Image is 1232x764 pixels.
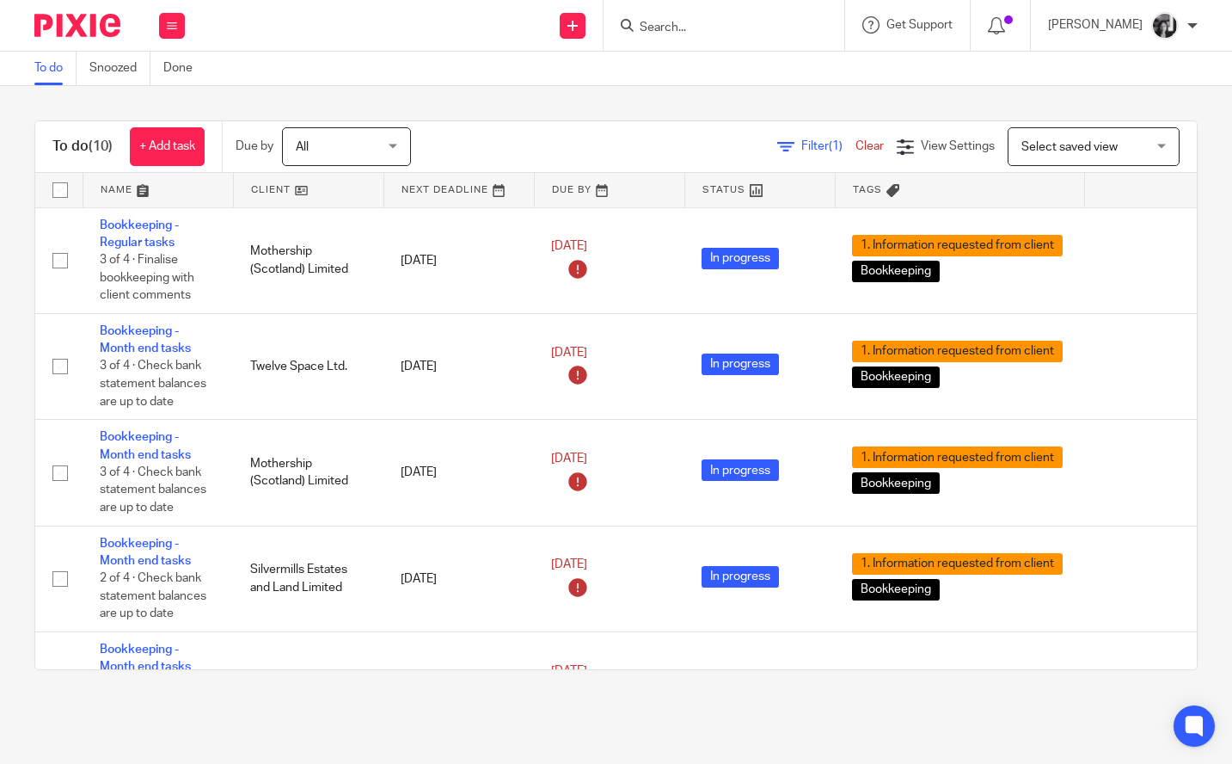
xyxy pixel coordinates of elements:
[130,127,205,166] a: + Add task
[921,140,995,152] span: View Settings
[383,207,534,313] td: [DATE]
[551,241,587,253] span: [DATE]
[383,313,534,419] td: [DATE]
[236,138,273,155] p: Due by
[551,453,587,465] span: [DATE]
[702,248,779,269] span: In progress
[100,325,191,354] a: Bookkeeping - Month end tasks
[551,665,587,677] span: [DATE]
[702,354,779,375] span: In progress
[853,185,882,194] span: Tags
[100,572,206,619] span: 2 of 4 · Check bank statement balances are up to date
[383,526,534,632] td: [DATE]
[702,459,779,481] span: In progress
[100,466,206,514] span: 3 of 4 · Check bank statement balances are up to date
[852,367,940,388] span: Bookkeeping
[296,141,309,153] span: All
[89,52,150,85] a: Snoozed
[233,632,383,737] td: Neptune Marine Services Ltd
[52,138,113,156] h1: To do
[852,579,940,601] span: Bookkeeping
[855,140,884,152] a: Clear
[34,14,120,37] img: Pixie
[852,553,1063,575] span: 1. Information requested from client
[829,140,843,152] span: (1)
[233,207,383,313] td: Mothership (Scotland) Limited
[638,21,793,36] input: Search
[852,261,940,282] span: Bookkeeping
[1048,16,1143,34] p: [PERSON_NAME]
[233,420,383,526] td: Mothership (Scotland) Limited
[1021,141,1118,153] span: Select saved view
[233,313,383,419] td: Twelve Space Ltd.
[852,447,1063,468] span: 1. Information requested from client
[551,559,587,571] span: [DATE]
[100,644,191,673] a: Bookkeeping - Month end tasks
[100,360,206,408] span: 3 of 4 · Check bank statement balances are up to date
[852,235,1063,256] span: 1. Information requested from client
[100,538,191,567] a: Bookkeeping - Month end tasks
[1151,12,1179,40] img: IMG_7103.jpg
[383,420,534,526] td: [DATE]
[886,19,953,31] span: Get Support
[852,472,940,494] span: Bookkeeping
[852,341,1063,362] span: 1. Information requested from client
[702,566,779,588] span: In progress
[163,52,205,85] a: Done
[233,526,383,632] td: Silvermills Estates and Land Limited
[100,219,179,249] a: Bookkeeping - Regular tasks
[89,139,113,153] span: (10)
[100,254,194,301] span: 3 of 4 · Finalise bookkeeping with client comments
[100,431,191,460] a: Bookkeeping - Month end tasks
[383,632,534,737] td: [DATE]
[801,140,855,152] span: Filter
[34,52,77,85] a: To do
[551,347,587,359] span: [DATE]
